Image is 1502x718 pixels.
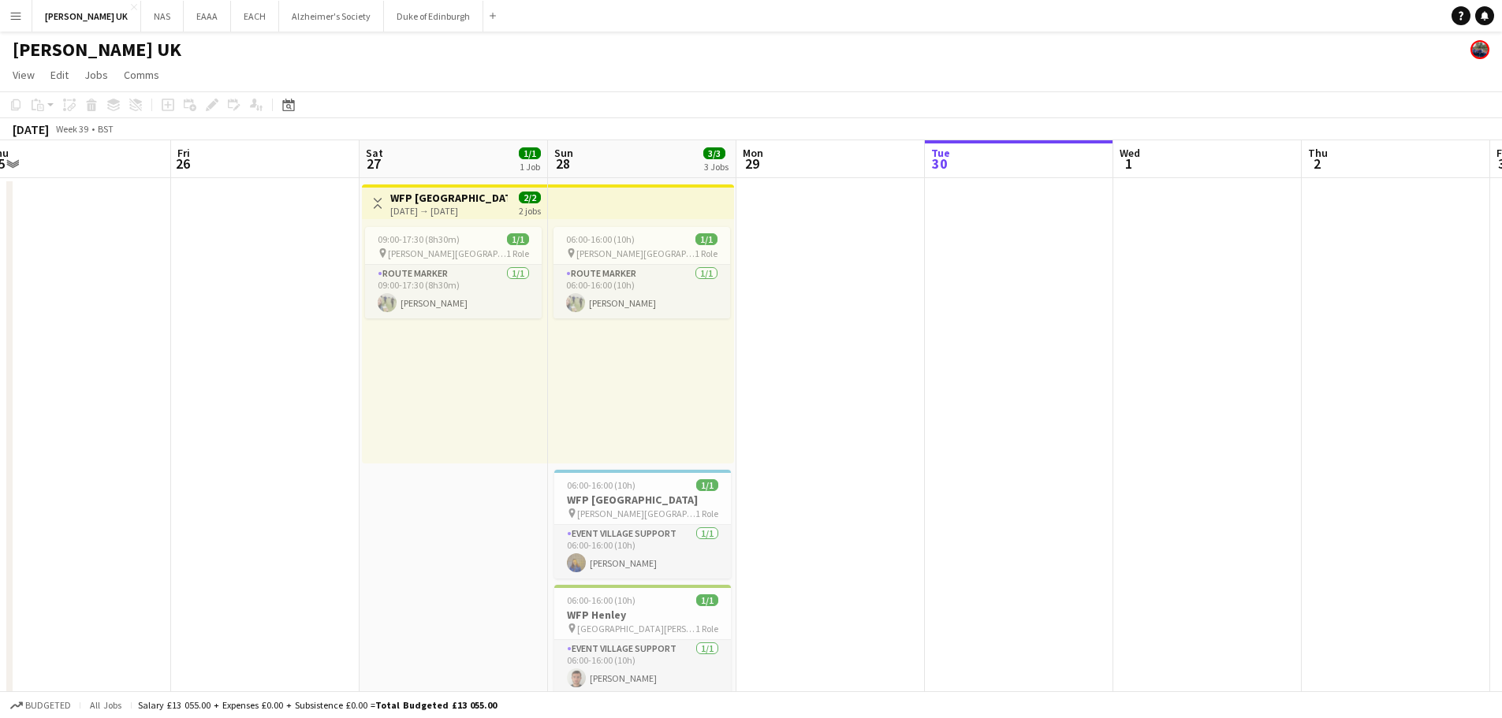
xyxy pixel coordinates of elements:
button: Budgeted [8,697,73,714]
div: Salary £13 055.00 + Expenses £0.00 + Subsistence £0.00 = [138,699,497,711]
div: [DATE] [13,121,49,137]
a: Jobs [78,65,114,85]
span: Comms [124,68,159,82]
span: Total Budgeted £13 055.00 [375,699,497,711]
button: EAAA [184,1,231,32]
a: Comms [117,65,166,85]
a: View [6,65,41,85]
div: BST [98,123,114,135]
app-user-avatar: Felicity Taylor-Armstrong [1470,40,1489,59]
span: Week 39 [52,123,91,135]
span: View [13,68,35,82]
span: Edit [50,68,69,82]
button: Alzheimer's Society [279,1,384,32]
button: Duke of Edinburgh [384,1,483,32]
button: [PERSON_NAME] UK [32,1,141,32]
button: EACH [231,1,279,32]
span: Budgeted [25,700,71,711]
span: Jobs [84,68,108,82]
span: All jobs [87,699,125,711]
h1: [PERSON_NAME] UK [13,38,181,61]
a: Edit [44,65,75,85]
button: NAS [141,1,184,32]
